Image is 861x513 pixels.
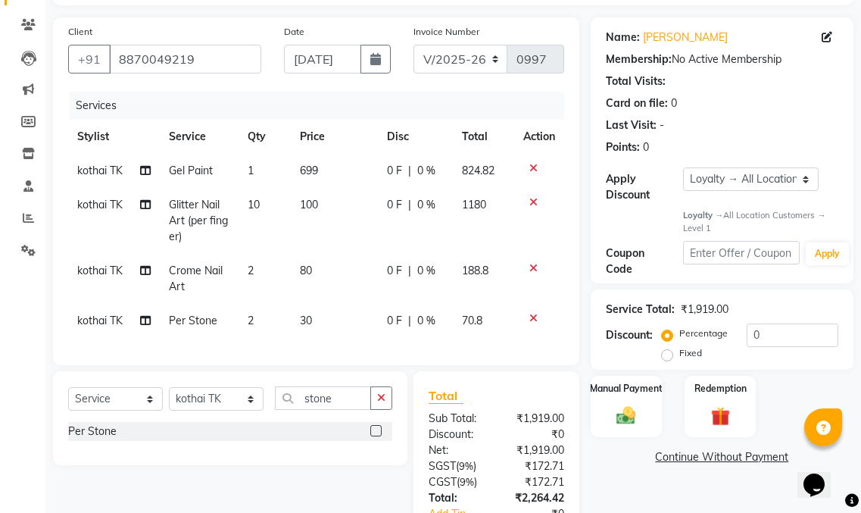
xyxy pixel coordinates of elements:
[606,327,653,343] div: Discount:
[387,263,402,279] span: 0 F
[109,45,261,74] input: Search by Name/Mobile/Email/Code
[496,427,575,443] div: ₹0
[160,120,239,154] th: Service
[797,452,846,498] iframe: chat widget
[248,198,260,211] span: 10
[169,264,223,293] span: Crome Nail Art
[169,198,228,243] span: Glitter Nail Art (per finger)
[590,382,663,396] label: Manual Payment
[496,443,575,458] div: ₹1,919.00
[514,120,564,154] th: Action
[694,382,747,396] label: Redemption
[671,95,677,111] div: 0
[300,264,312,277] span: 80
[68,45,111,74] button: +91
[68,120,160,154] th: Stylist
[300,164,318,177] span: 699
[606,74,666,89] div: Total Visits:
[606,117,657,133] div: Last Visit:
[643,139,649,155] div: 0
[248,314,254,327] span: 2
[284,25,304,39] label: Date
[459,460,473,472] span: 9%
[606,52,838,67] div: No Active Membership
[679,327,728,340] label: Percentage
[275,386,371,410] input: Search or Scan
[77,264,123,277] span: kothai TK
[239,120,291,154] th: Qty
[68,25,92,39] label: Client
[460,476,474,488] span: 9%
[417,443,496,458] div: Net:
[77,164,123,177] span: kothai TK
[462,264,488,277] span: 188.8
[683,209,838,235] div: All Location Customers → Level 1
[429,459,456,473] span: SGST
[683,241,800,264] input: Enter Offer / Coupon Code
[462,164,494,177] span: 824.82
[429,475,457,489] span: CGST
[70,92,576,120] div: Services
[660,117,664,133] div: -
[462,314,482,327] span: 70.8
[606,95,668,111] div: Card on file:
[408,313,411,329] span: |
[462,198,486,211] span: 1180
[417,427,496,443] div: Discount:
[387,313,402,329] span: 0 F
[417,411,496,427] div: Sub Total:
[417,163,435,179] span: 0 %
[606,246,683,277] div: Coupon Code
[643,30,728,45] a: [PERSON_NAME]
[429,388,463,404] span: Total
[248,264,254,277] span: 2
[300,314,312,327] span: 30
[248,164,254,177] span: 1
[496,411,575,427] div: ₹1,919.00
[408,163,411,179] span: |
[68,424,117,439] div: Per Stone
[417,263,435,279] span: 0 %
[378,120,453,154] th: Disc
[387,163,402,179] span: 0 F
[496,458,575,474] div: ₹172.71
[683,210,723,221] strong: Loyalty →
[606,139,640,155] div: Points:
[606,302,675,317] div: Service Total:
[806,242,849,265] button: Apply
[681,302,728,317] div: ₹1,919.00
[496,490,575,506] div: ₹2,264.42
[610,405,641,427] img: _cash.svg
[606,52,672,67] div: Membership:
[291,120,378,154] th: Price
[606,171,683,203] div: Apply Discount
[705,405,736,428] img: _gift.svg
[387,197,402,213] span: 0 F
[417,313,435,329] span: 0 %
[606,30,640,45] div: Name:
[496,474,575,490] div: ₹172.71
[413,25,479,39] label: Invoice Number
[594,449,850,465] a: Continue Without Payment
[417,474,496,490] div: ( )
[169,164,213,177] span: Gel Paint
[417,458,496,474] div: ( )
[417,197,435,213] span: 0 %
[77,198,123,211] span: kothai TK
[169,314,217,327] span: Per Stone
[408,197,411,213] span: |
[77,314,123,327] span: kothai TK
[300,198,318,211] span: 100
[417,490,496,506] div: Total:
[679,346,702,360] label: Fixed
[453,120,513,154] th: Total
[408,263,411,279] span: |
